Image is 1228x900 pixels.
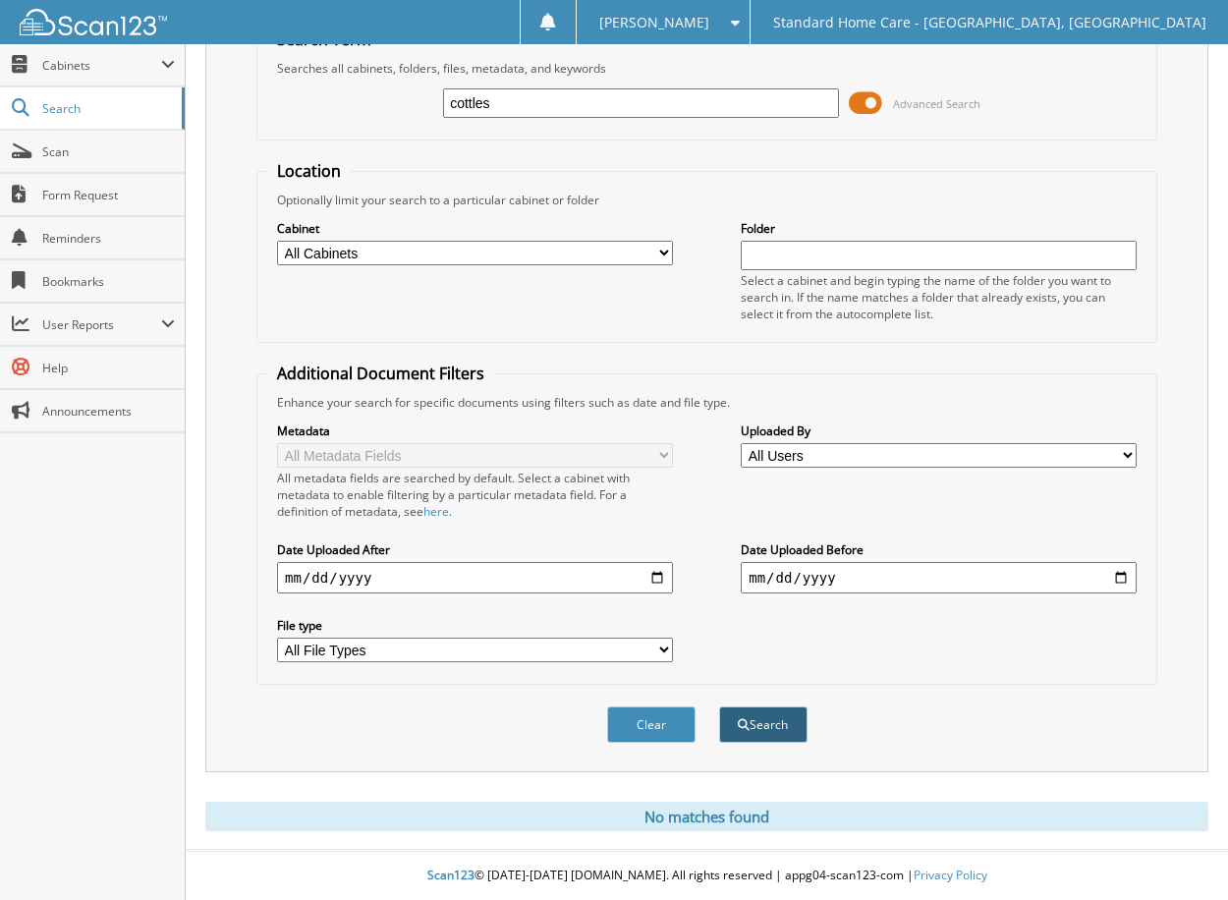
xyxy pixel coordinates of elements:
[277,470,673,520] div: All metadata fields are searched by default. Select a cabinet with metadata to enable filtering b...
[42,316,161,333] span: User Reports
[267,60,1146,77] div: Searches all cabinets, folders, files, metadata, and keywords
[267,192,1146,208] div: Optionally limit your search to a particular cabinet or folder
[741,541,1137,558] label: Date Uploaded Before
[42,273,175,290] span: Bookmarks
[186,852,1228,900] div: © [DATE]-[DATE] [DOMAIN_NAME]. All rights reserved | appg04-scan123-com |
[427,867,474,883] span: Scan123
[42,230,175,247] span: Reminders
[267,160,351,182] legend: Location
[423,503,449,520] a: here
[773,17,1206,28] span: Standard Home Care - [GEOGRAPHIC_DATA], [GEOGRAPHIC_DATA]
[42,360,175,376] span: Help
[42,403,175,420] span: Announcements
[741,220,1137,237] label: Folder
[267,363,494,384] legend: Additional Document Filters
[267,394,1146,411] div: Enhance your search for specific documents using filters such as date and file type.
[277,541,673,558] label: Date Uploaded After
[20,9,167,35] img: scan123-logo-white.svg
[277,617,673,634] label: File type
[599,17,709,28] span: [PERSON_NAME]
[893,96,980,111] span: Advanced Search
[277,422,673,439] label: Metadata
[42,57,161,74] span: Cabinets
[205,802,1208,831] div: No matches found
[42,143,175,160] span: Scan
[42,187,175,203] span: Form Request
[914,867,987,883] a: Privacy Policy
[719,706,808,743] button: Search
[741,562,1137,593] input: end
[277,562,673,593] input: start
[42,100,172,117] span: Search
[741,422,1137,439] label: Uploaded By
[607,706,696,743] button: Clear
[741,272,1137,322] div: Select a cabinet and begin typing the name of the folder you want to search in. If the name match...
[1130,806,1228,900] iframe: Chat Widget
[277,220,673,237] label: Cabinet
